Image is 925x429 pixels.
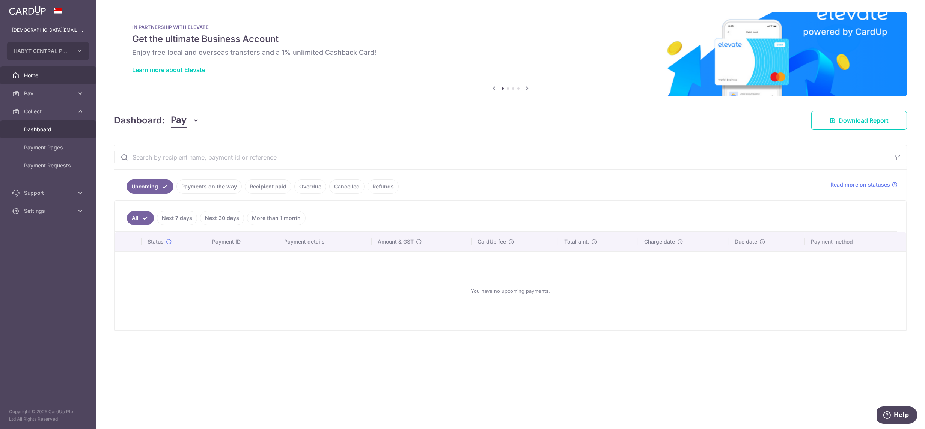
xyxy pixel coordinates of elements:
a: Cancelled [329,179,365,194]
p: [DEMOGRAPHIC_DATA][EMAIL_ADDRESS][DOMAIN_NAME] [12,26,84,34]
span: Payment Pages [24,144,74,151]
a: Recipient paid [245,179,291,194]
iframe: Opens a widget where you can find more information [877,406,917,425]
a: More than 1 month [247,211,306,225]
span: Pay [171,113,187,128]
span: Payment Requests [24,162,74,169]
span: HABYT CENTRAL PTE. LTD. [14,47,69,55]
span: Charge date [644,238,675,245]
span: Download Report [839,116,889,125]
a: Next 7 days [157,211,197,225]
th: Payment ID [206,232,278,251]
a: Read more on statuses [830,181,898,188]
span: Support [24,189,74,197]
th: Payment details [278,232,372,251]
a: Payments on the way [176,179,242,194]
a: Overdue [294,179,326,194]
button: HABYT CENTRAL PTE. LTD. [7,42,89,60]
span: Read more on statuses [830,181,890,188]
a: Upcoming [127,179,173,194]
span: Dashboard [24,126,74,133]
img: CardUp [9,6,46,15]
div: You have no upcoming payments. [124,258,897,324]
img: Renovation banner [114,12,907,96]
a: All [127,211,154,225]
a: Learn more about Elevate [132,66,205,74]
th: Payment method [805,232,906,251]
a: Download Report [811,111,907,130]
input: Search by recipient name, payment id or reference [114,145,889,169]
h4: Dashboard: [114,114,165,127]
span: Settings [24,207,74,215]
span: Home [24,72,74,79]
p: IN PARTNERSHIP WITH ELEVATE [132,24,889,30]
span: Status [148,238,164,245]
span: Amount & GST [378,238,414,245]
span: Collect [24,108,74,115]
span: Total amt. [564,238,589,245]
a: Next 30 days [200,211,244,225]
h5: Get the ultimate Business Account [132,33,889,45]
button: Pay [171,113,200,128]
span: Due date [735,238,758,245]
h6: Enjoy free local and overseas transfers and a 1% unlimited Cashback Card! [132,48,889,57]
span: CardUp fee [478,238,506,245]
span: Pay [24,90,74,97]
a: Refunds [368,179,399,194]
